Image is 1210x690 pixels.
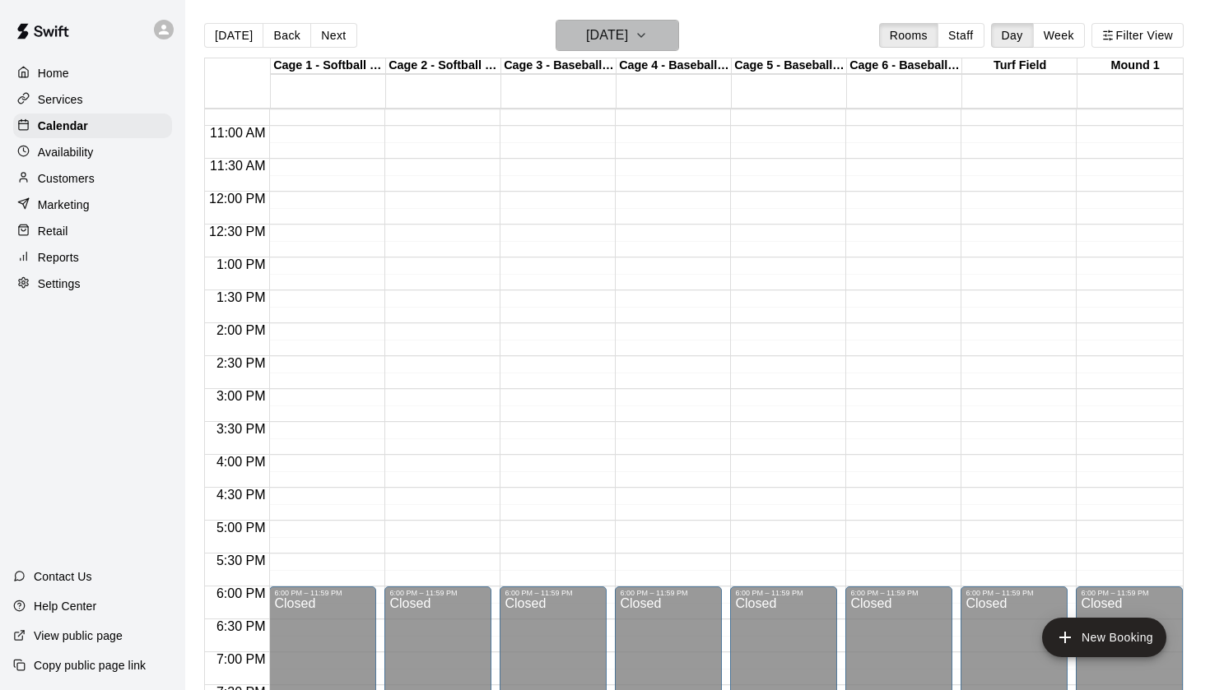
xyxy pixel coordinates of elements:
a: Services [13,87,172,112]
button: [DATE] [556,20,679,51]
div: 6:00 PM – 11:59 PM [735,589,832,597]
button: Day [991,23,1034,48]
div: Mound 1 [1077,58,1193,74]
p: Help Center [34,598,96,614]
p: Settings [38,276,81,292]
span: 5:30 PM [212,553,270,567]
div: Cage 3 - Baseball (Triple Play) [501,58,617,74]
span: 2:00 PM [212,323,270,337]
span: 6:00 PM [212,586,270,600]
div: Cage 4 - Baseball (Triple Play) [617,58,732,74]
div: 6:00 PM – 11:59 PM [850,589,947,597]
span: 12:30 PM [205,225,269,238]
p: Customers [38,170,95,187]
div: Cage 5 - Baseball (HitTrax) [732,58,847,74]
button: Week [1033,23,1085,48]
button: Rooms [879,23,938,48]
p: Calendar [38,118,88,134]
p: View public page [34,627,123,644]
span: 5:00 PM [212,521,270,535]
p: Retail [38,223,68,239]
h6: [DATE] [586,24,628,47]
a: Settings [13,271,172,296]
span: 1:30 PM [212,290,270,304]
button: add [1042,618,1166,657]
p: Contact Us [34,568,92,585]
span: 3:30 PM [212,422,270,436]
span: 11:30 AM [206,159,270,173]
button: [DATE] [204,23,263,48]
p: Services [38,91,83,108]
p: Copy public page link [34,657,146,674]
p: Reports [38,249,79,266]
p: Availability [38,144,94,160]
span: 6:30 PM [212,619,270,633]
button: Staff [938,23,984,48]
a: Home [13,61,172,86]
a: Availability [13,140,172,164]
div: 6:00 PM – 11:59 PM [389,589,486,597]
a: Marketing [13,192,172,217]
button: Back [263,23,311,48]
div: Cage 2 - Softball (Triple Play) [386,58,501,74]
p: Marketing [38,197,90,213]
p: Home [38,65,69,81]
div: Turf Field [962,58,1077,74]
span: 2:30 PM [212,356,270,370]
div: 6:00 PM – 11:59 PM [966,589,1063,597]
div: 6:00 PM – 11:59 PM [274,589,371,597]
span: 1:00 PM [212,257,270,271]
a: Reports [13,245,172,270]
span: 3:00 PM [212,389,270,403]
a: Customers [13,166,172,191]
div: 6:00 PM – 11:59 PM [505,589,602,597]
span: 11:00 AM [206,126,270,140]
a: Retail [13,219,172,243]
div: 6:00 PM – 11:59 PM [1081,589,1178,597]
a: Calendar [13,113,172,138]
span: 12:00 PM [205,192,269,206]
div: Cage 6 - Baseball (Hack Attack Hand-fed Machine) [847,58,962,74]
span: 4:00 PM [212,455,270,469]
div: Cage 1 - Softball (Hack Attack) [271,58,386,74]
div: 6:00 PM – 11:59 PM [620,589,717,597]
span: 4:30 PM [212,488,270,502]
button: Filter View [1091,23,1184,48]
span: 7:00 PM [212,652,270,666]
button: Next [310,23,356,48]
